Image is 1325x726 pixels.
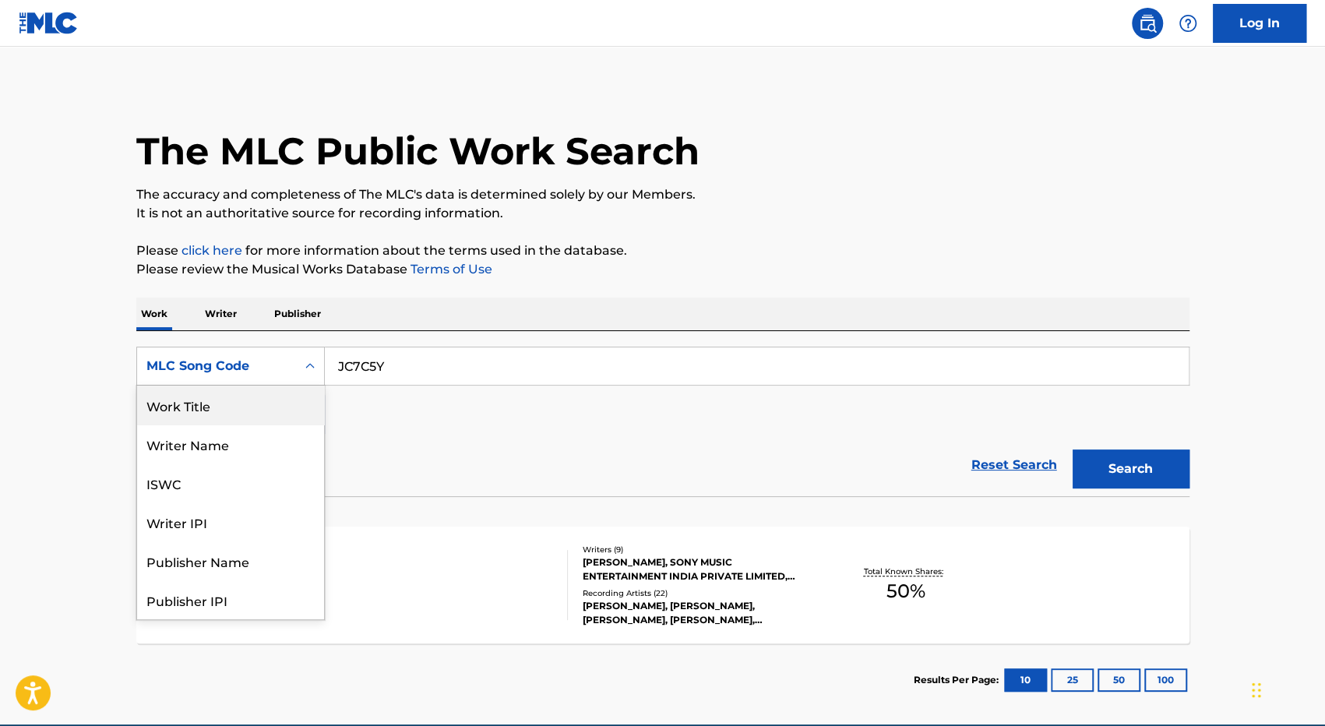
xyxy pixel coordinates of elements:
p: Results Per Page: [914,673,1003,687]
button: 25 [1051,668,1094,692]
button: 100 [1144,668,1187,692]
p: Please review the Musical Works Database [136,260,1189,279]
div: [PERSON_NAME], [PERSON_NAME], [PERSON_NAME], [PERSON_NAME], [PERSON_NAME], YUVARAJ M [583,599,818,627]
a: click here [181,243,242,258]
div: Writer IPI [137,502,324,541]
div: Publisher IPI [137,580,324,619]
p: Publisher [270,298,326,330]
a: Log In [1213,4,1306,43]
iframe: Chat Widget [1247,651,1325,726]
div: Publisher Name [137,541,324,580]
div: Drag [1252,667,1261,714]
div: [PERSON_NAME], SONY MUSIC ENTERTAINMENT INDIA PRIVATE LIMITED, [PERSON_NAME], [PERSON_NAME], [PER... [583,555,818,583]
div: MLC Song Code [146,357,287,375]
a: JEENA JEENA (REDUX)MLC Song Code:JC7C5YISWC:T3026599264Writers (9)[PERSON_NAME], SONY MUSIC ENTER... [136,527,1189,643]
p: It is not an authoritative source for recording information. [136,204,1189,223]
form: Search Form [136,347,1189,496]
div: ISWC [137,463,324,502]
a: Public Search [1132,8,1163,39]
p: Please for more information about the terms used in the database. [136,241,1189,260]
img: MLC Logo [19,12,79,34]
p: The accuracy and completeness of The MLC's data is determined solely by our Members. [136,185,1189,204]
div: Work Title [137,386,324,425]
a: Terms of Use [407,262,492,277]
button: Search [1073,449,1189,488]
div: Writer Name [137,425,324,463]
button: 10 [1004,668,1047,692]
span: 50 % [886,577,925,605]
div: Help [1172,8,1203,39]
a: Reset Search [964,448,1065,482]
h1: The MLC Public Work Search [136,128,700,174]
p: Writer [200,298,241,330]
div: Writers ( 9 ) [583,544,818,555]
p: Total Known Shares: [864,566,947,577]
img: search [1138,14,1157,33]
img: help [1179,14,1197,33]
p: Work [136,298,172,330]
button: 50 [1098,668,1140,692]
div: Recording Artists ( 22 ) [583,587,818,599]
